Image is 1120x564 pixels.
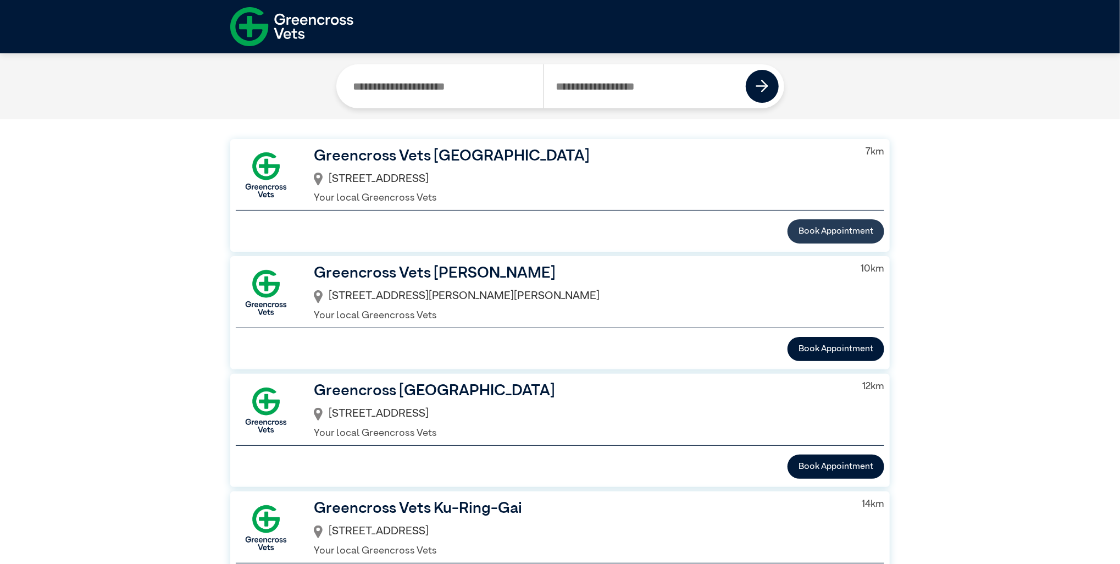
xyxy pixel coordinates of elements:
[314,285,843,308] div: [STREET_ADDRESS][PERSON_NAME][PERSON_NAME]
[314,168,848,191] div: [STREET_ADDRESS]
[314,497,844,520] h3: Greencross Vets Ku-Ring-Gai
[788,455,884,479] button: Book Appointment
[236,262,296,323] img: GX-Square.png
[314,191,848,206] p: Your local Greencross Vets
[314,145,848,168] h3: Greencross Vets [GEOGRAPHIC_DATA]
[862,379,884,394] p: 12 km
[788,337,884,361] button: Book Appointment
[230,3,353,51] img: f-logo
[314,262,843,285] h3: Greencross Vets [PERSON_NAME]
[314,379,845,402] h3: Greencross [GEOGRAPHIC_DATA]
[314,402,845,426] div: [STREET_ADDRESS]
[544,64,746,108] input: Search by Postcode
[861,262,884,277] p: 10 km
[314,544,844,559] p: Your local Greencross Vets
[866,145,884,159] p: 7 km
[756,80,769,93] img: icon-right
[862,497,884,512] p: 14 km
[314,308,843,323] p: Your local Greencross Vets
[236,145,296,205] img: GX-Square.png
[788,219,884,244] button: Book Appointment
[314,520,844,544] div: [STREET_ADDRESS]
[236,380,296,440] img: GX-Square.png
[342,64,544,108] input: Search by Clinic Name
[236,497,296,558] img: GX-Square.png
[314,426,845,441] p: Your local Greencross Vets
